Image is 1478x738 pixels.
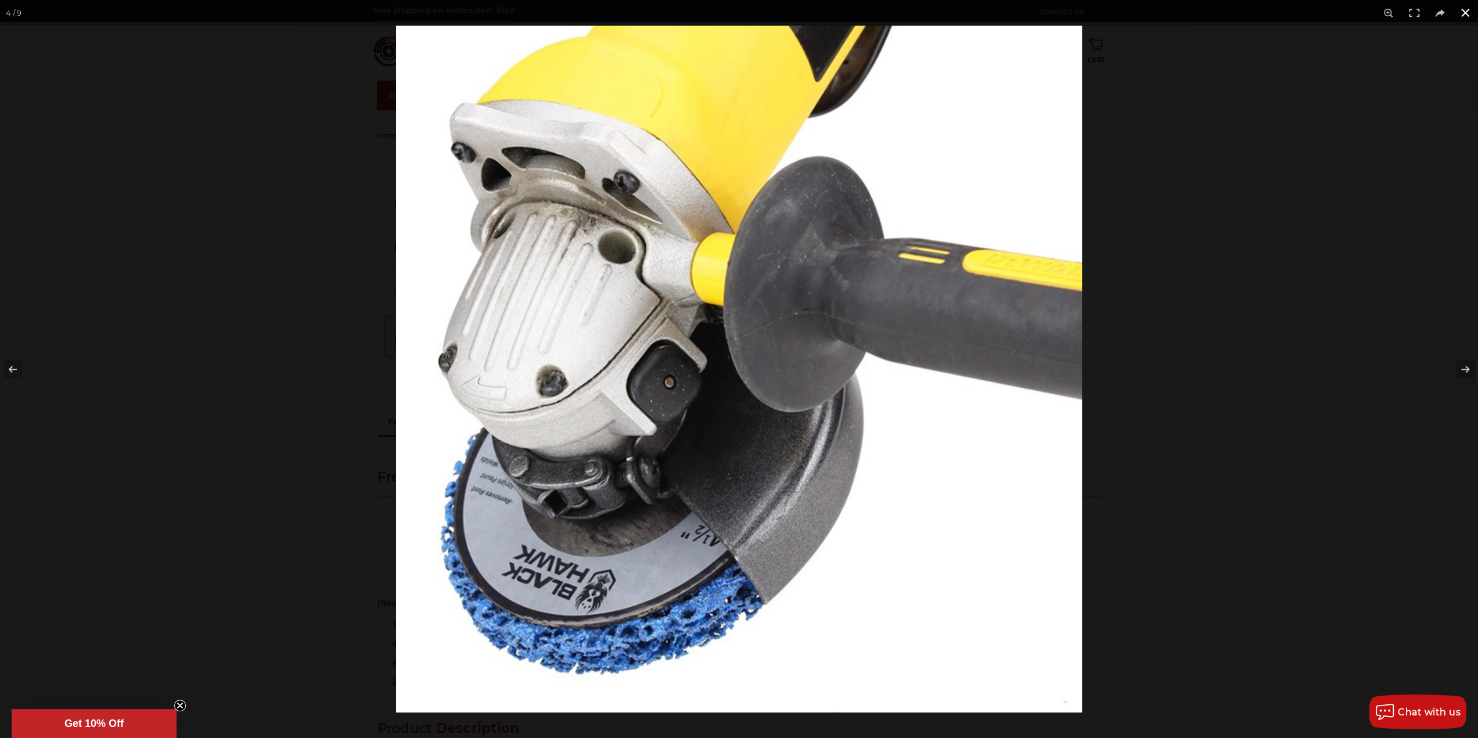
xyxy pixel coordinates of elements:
span: Get 10% Off [64,718,124,729]
button: Chat with us [1369,694,1466,729]
button: Next (arrow right) [1437,340,1478,398]
div: Get 10% OffClose teaser [12,709,177,738]
button: Close teaser [174,700,186,711]
span: Chat with us [1398,707,1461,718]
img: 4-1-2-inch-strip-disc-angle-grinder__51097.1660845532.jpg [396,26,1082,712]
